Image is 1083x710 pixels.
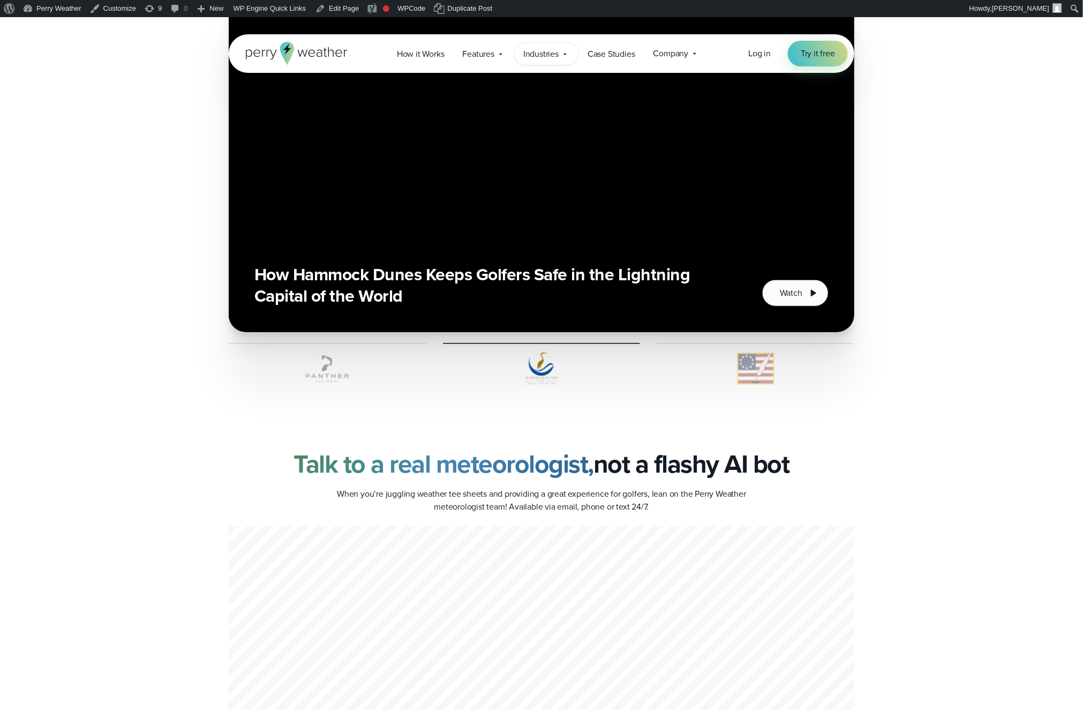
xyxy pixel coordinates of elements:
[397,48,445,61] span: How it Works
[327,488,756,513] p: When you’re juggling weather tee sheets and providing a great experience for golfers, lean on the...
[388,43,454,65] a: How it Works
[748,47,771,59] span: Log in
[523,48,559,61] span: Industries
[992,4,1049,12] span: [PERSON_NAME]
[748,47,771,60] a: Log in
[383,5,389,12] div: Needs improvement
[463,48,494,61] span: Features
[653,47,689,60] span: Company
[788,41,848,66] a: Try it free
[294,445,594,483] strong: Talk to a real meteorologist,
[578,43,644,65] a: Case Studies
[801,47,835,60] span: Try it free
[229,353,426,385] img: Panther-National.svg
[294,449,789,479] h2: not a flashy AI bot
[588,48,635,61] span: Case Studies
[254,264,736,307] h3: How Hammock Dunes Keeps Golfers Safe in the Lightning Capital of the World
[780,287,802,300] span: Watch
[762,280,829,307] button: Watch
